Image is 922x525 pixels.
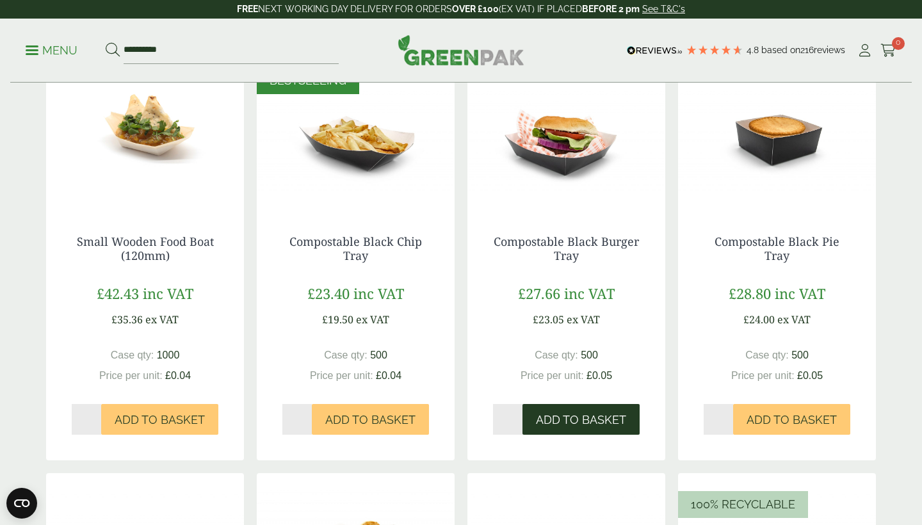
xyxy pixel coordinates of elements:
[691,497,795,511] span: 100% Recyclable
[797,370,823,381] span: £0.05
[452,4,499,14] strong: OVER £100
[237,4,258,14] strong: FREE
[398,35,524,65] img: GreenPak Supplies
[892,37,905,50] span: 0
[26,43,77,56] a: Menu
[536,413,626,427] span: Add to Basket
[800,45,814,55] span: 216
[686,44,743,56] div: 4.79 Stars
[270,74,346,87] span: BESTSELLING
[370,350,387,360] span: 500
[312,404,429,435] button: Add to Basket
[322,312,353,327] span: £19.50
[165,370,191,381] span: £0.04
[356,312,389,327] span: ex VAT
[745,350,789,360] span: Case qty:
[715,234,839,263] a: Compostable Black Pie Tray
[814,45,845,55] span: reviews
[101,404,218,435] button: Add to Basket
[143,284,193,303] span: inc VAT
[522,404,640,435] button: Add to Basket
[521,370,584,381] span: Price per unit:
[581,350,598,360] span: 500
[307,284,350,303] span: £23.40
[761,45,800,55] span: Based on
[518,284,560,303] span: £27.66
[777,312,811,327] span: ex VAT
[376,370,401,381] span: £0.04
[729,284,771,303] span: £28.80
[324,350,368,360] span: Case qty:
[99,370,163,381] span: Price per unit:
[145,312,179,327] span: ex VAT
[678,49,876,209] img: IMG_5633
[494,234,639,263] a: Compostable Black Burger Tray
[564,284,615,303] span: inc VAT
[310,370,373,381] span: Price per unit:
[733,404,850,435] button: Add to Basket
[880,44,896,57] i: Cart
[77,234,214,263] a: Small Wooden Food Boat (120mm)
[775,284,825,303] span: inc VAT
[115,413,205,427] span: Add to Basket
[535,350,578,360] span: Case qty:
[289,234,422,263] a: Compostable Black Chip Tray
[747,413,837,427] span: Add to Basket
[111,312,143,327] span: £35.36
[791,350,809,360] span: 500
[582,4,640,14] strong: BEFORE 2 pm
[533,312,564,327] span: £23.05
[46,49,244,209] img: Small Wooden Boat 120mm with food contents V2 2920004AB
[353,284,404,303] span: inc VAT
[586,370,612,381] span: £0.05
[257,49,455,209] img: black chip tray
[97,284,139,303] span: £42.43
[642,4,685,14] a: See T&C's
[731,370,795,381] span: Price per unit:
[627,46,683,55] img: REVIEWS.io
[467,49,665,209] img: black burger tray
[880,41,896,60] a: 0
[743,312,775,327] span: £24.00
[325,413,416,427] span: Add to Basket
[26,43,77,58] p: Menu
[747,45,761,55] span: 4.8
[6,488,37,519] button: Open CMP widget
[567,312,600,327] span: ex VAT
[157,350,180,360] span: 1000
[111,350,154,360] span: Case qty:
[857,44,873,57] i: My Account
